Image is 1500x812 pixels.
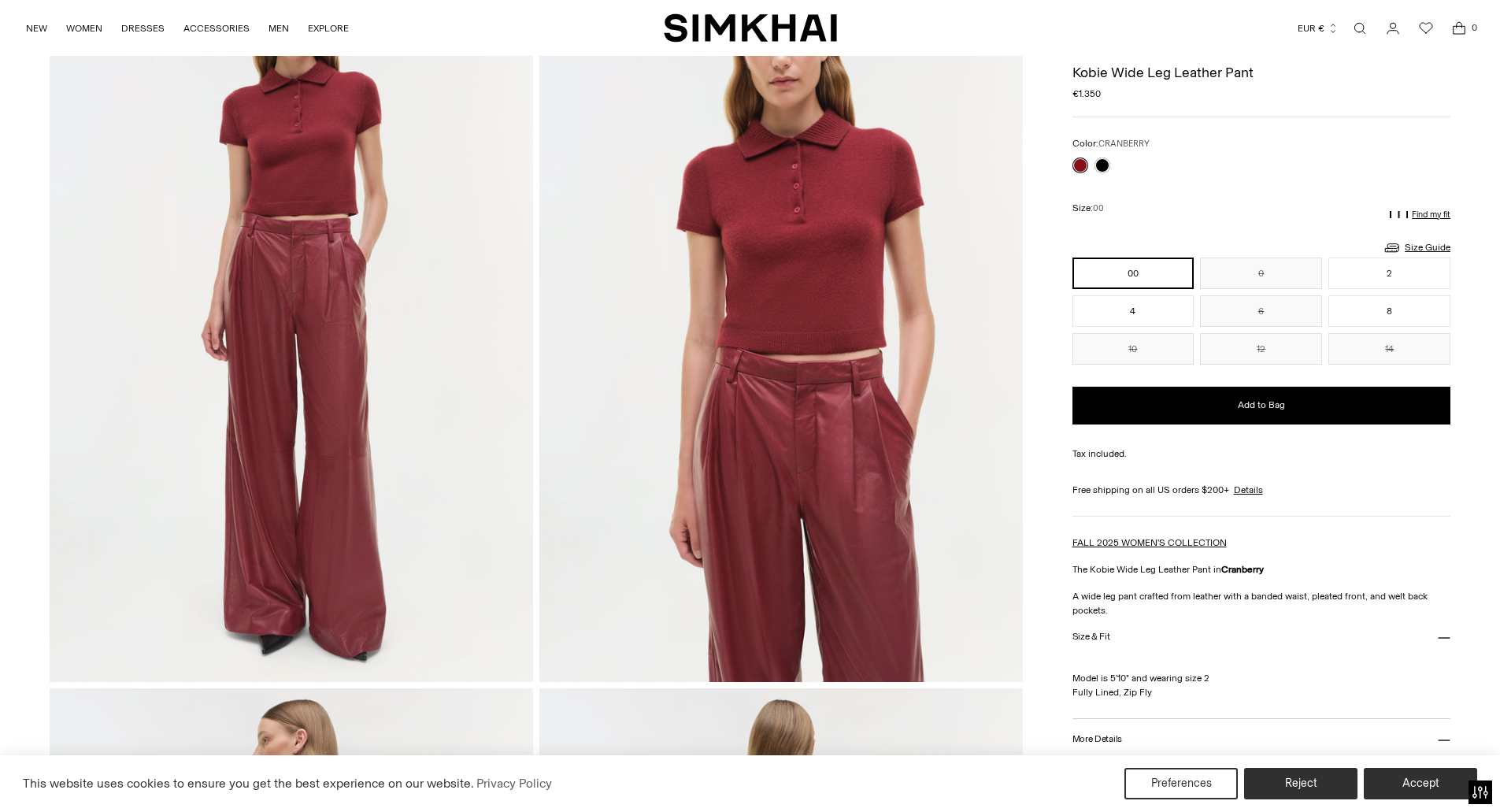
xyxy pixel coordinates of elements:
[1072,483,1451,497] div: Free shipping on all US orders $200+
[1072,136,1150,151] label: Color:
[1377,13,1409,44] a: Go to the account page
[1072,657,1451,699] p: Model is 5'10" and wearing size 2 Fully Lined, Zip Fly
[474,772,554,795] a: Privacy Policy (opens in a new tab)
[1238,399,1285,412] span: Add to Bag
[1072,562,1451,577] p: The Kobie Wide Leg Leather Pant in
[1124,768,1238,799] button: Preferences
[1410,13,1442,44] a: Wishlist
[1072,537,1227,548] a: FALL 2025 WOMEN'S COLLECTION
[1072,589,1451,617] p: A wide leg pant crafted from leather with a banded waist, pleated front, and welt back pockets.
[1072,258,1194,289] button: 00
[1072,447,1451,461] div: Tax included.
[1443,13,1475,44] a: Open cart modal
[1093,203,1104,213] span: 00
[269,11,289,46] a: MEN
[1200,333,1322,365] button: 12
[1344,13,1376,44] a: Open search modal
[183,11,250,46] a: ACCESSORIES
[1467,20,1481,35] span: 0
[1234,483,1263,497] a: Details
[1244,768,1357,799] button: Reject
[1200,295,1322,327] button: 6
[308,11,349,46] a: EXPLORE
[1072,333,1194,365] button: 10
[1072,719,1451,759] button: More Details
[66,11,102,46] a: WOMEN
[1072,734,1122,744] h3: More Details
[1072,87,1101,101] span: €1.350
[23,776,474,791] span: This website uses cookies to ensure you get the best experience on our website.
[1072,295,1194,327] button: 4
[664,13,837,43] a: SIMKHAI
[1328,333,1450,365] button: 14
[1098,139,1150,149] span: CRANBERRY
[1383,238,1450,258] a: Size Guide
[1072,617,1451,658] button: Size & Fit
[121,11,165,46] a: DRESSES
[1072,387,1451,425] button: Add to Bag
[26,11,47,46] a: NEW
[1072,65,1451,80] h1: Kobie Wide Leg Leather Pant
[1328,258,1450,289] button: 2
[1072,201,1104,216] label: Size:
[1072,632,1110,642] h3: Size & Fit
[1221,564,1264,575] strong: Cranberry
[1364,768,1477,799] button: Accept
[1200,258,1322,289] button: 0
[1328,295,1450,327] button: 8
[1298,11,1339,46] button: EUR €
